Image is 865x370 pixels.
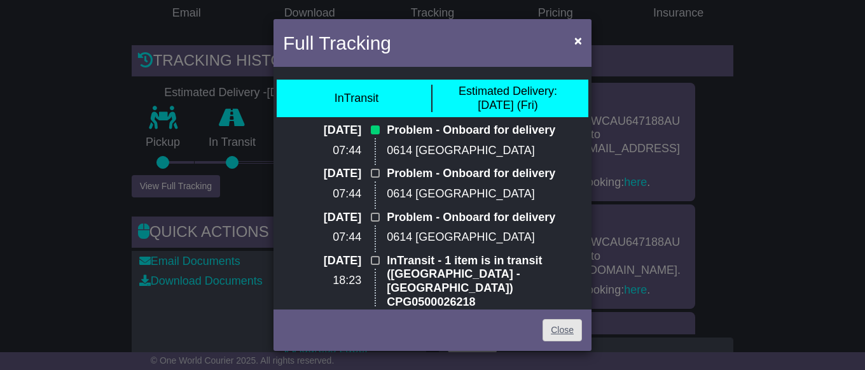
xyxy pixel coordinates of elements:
p: 07:44 [283,231,361,245]
p: 0614 [GEOGRAPHIC_DATA] [387,144,582,158]
p: [DATE] [283,124,361,138]
p: 0614 [GEOGRAPHIC_DATA] [387,187,582,201]
span: Estimated Delivery: [459,85,557,97]
p: 07:44 [283,144,361,158]
a: Close [543,319,582,341]
span: × [574,33,582,48]
p: InTransit - 1 item is in transit ([GEOGRAPHIC_DATA] - [GEOGRAPHIC_DATA]) CPG0500026218 [387,254,582,309]
p: 07:44 [283,187,361,201]
h4: Full Tracking [283,29,391,57]
button: Close [568,27,588,53]
p: Problem - Onboard for delivery [387,167,582,181]
p: [DATE] [283,167,361,181]
div: [DATE] (Fri) [459,85,557,112]
p: Problem - Onboard for delivery [387,124,582,138]
p: [DATE] [283,254,361,268]
p: 0614 [GEOGRAPHIC_DATA] [387,231,582,245]
p: Problem - Onboard for delivery [387,211,582,225]
p: [DATE] [283,211,361,225]
div: InTransit [335,92,378,106]
p: 18:23 [283,274,361,288]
